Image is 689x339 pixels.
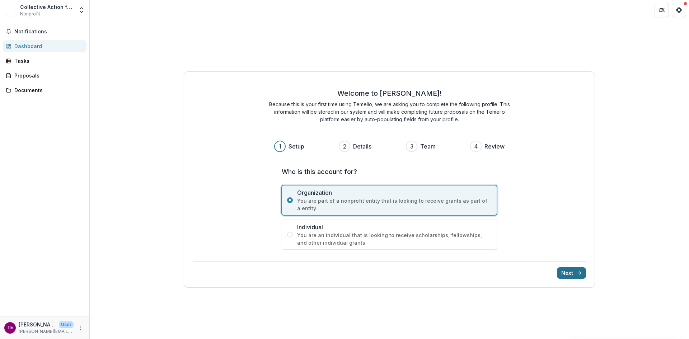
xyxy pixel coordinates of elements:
[76,3,86,17] button: Open entity switcher
[474,142,478,151] div: 4
[3,40,86,52] a: Dashboard
[19,328,74,335] p: [PERSON_NAME][EMAIL_ADDRESS][PERSON_NAME][DOMAIN_NAME]
[14,29,84,35] span: Notifications
[7,325,13,330] div: Tiffany Echevarria
[337,89,442,98] h2: Welcome to [PERSON_NAME]!
[297,197,492,212] span: You are part of a nonprofit entity that is looking to receive grants as part of a entity
[420,142,436,151] h3: Team
[3,84,86,96] a: Documents
[14,42,81,50] div: Dashboard
[297,188,492,197] span: Organization
[289,142,304,151] h3: Setup
[353,142,371,151] h3: Details
[279,142,281,151] div: 1
[6,4,17,16] img: Collective Action for Youth
[14,86,81,94] div: Documents
[3,70,86,81] a: Proposals
[297,223,492,231] span: Individual
[3,55,86,67] a: Tasks
[274,141,505,152] div: Progress
[3,26,86,37] button: Notifications
[14,57,81,65] div: Tasks
[672,3,686,17] button: Get Help
[557,267,586,279] button: Next
[19,321,56,328] p: [PERSON_NAME]
[76,324,85,332] button: More
[343,142,346,151] div: 2
[297,231,492,246] span: You are an individual that is looking to receive scholarships, fellowships, and other individual ...
[20,3,74,11] div: Collective Action for Youth
[655,3,669,17] button: Partners
[484,142,505,151] h3: Review
[410,142,413,151] div: 3
[20,11,40,17] span: Nonprofit
[282,167,493,176] label: Who is this account for?
[14,72,81,79] div: Proposals
[264,100,515,123] p: Because this is your first time using Temelio, we are asking you to complete the following profil...
[59,321,74,328] p: User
